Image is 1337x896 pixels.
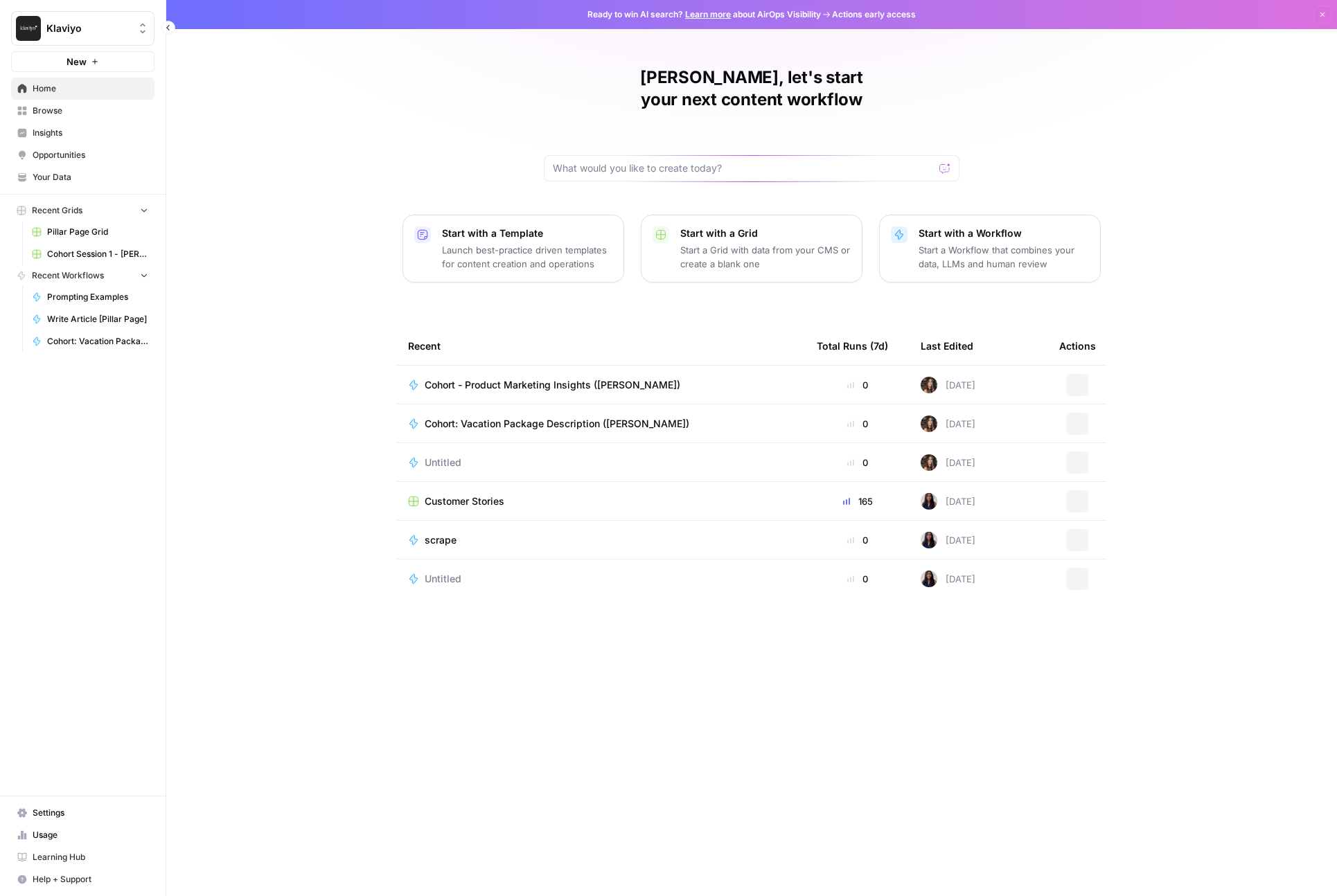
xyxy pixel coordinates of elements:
span: Klaviyo [46,21,130,35]
div: [DATE] [921,493,975,510]
span: Cohort Session 1 - [PERSON_NAME] workflow 1 Grid [47,248,148,260]
span: Prompting Examples [47,291,148,303]
div: [DATE] [921,377,975,393]
p: Start with a Workflow [919,226,1089,240]
span: scrape [425,533,457,547]
span: Home [33,82,148,95]
button: Recent Grids [11,200,154,221]
p: Launch best-practice driven templates for content creation and operations [442,243,612,271]
a: Browse [11,100,154,122]
button: New [11,51,154,72]
img: rox323kbkgutb4wcij4krxobkpon [921,571,937,587]
span: Cohort - Product Marketing Insights ([PERSON_NAME]) [425,378,680,392]
div: 0 [817,417,898,431]
span: Write Article [Pillar Page] [47,313,148,325]
span: Settings [33,807,148,819]
div: 0 [817,378,898,392]
span: Recent Grids [32,204,82,217]
div: Actions [1059,327,1096,365]
img: vqsat62t33ck24eq3wa2nivgb46o [921,454,937,471]
span: Pillar Page Grid [47,226,148,238]
div: [DATE] [921,454,975,471]
div: 0 [817,533,898,547]
span: Untitled [425,572,461,586]
a: Opportunities [11,144,154,166]
p: Start with a Template [442,226,612,240]
span: Insights [33,127,148,139]
div: [DATE] [921,415,975,432]
button: Help + Support [11,868,154,890]
a: Pillar Page Grid [26,221,154,243]
img: Klaviyo Logo [16,16,41,41]
button: Start with a TemplateLaunch best-practice driven templates for content creation and operations [402,215,624,283]
span: Untitled [425,456,461,469]
a: Cohort: Vacation Package Description ([PERSON_NAME]) [26,330,154,352]
div: 165 [817,494,898,508]
p: Start a Grid with data from your CMS or create a blank one [680,243,851,271]
a: Cohort Session 1 - [PERSON_NAME] workflow 1 Grid [26,243,154,265]
p: Start a Workflow that combines your data, LLMs and human review [919,243,1089,271]
a: Learning Hub [11,846,154,868]
div: Last Edited [921,327,973,365]
p: Start with a Grid [680,226,851,240]
span: Cohort: Vacation Package Description ([PERSON_NAME]) [47,335,148,348]
a: scrape [408,533,795,547]
div: Total Runs (7d) [817,327,888,365]
a: Prompting Examples [26,286,154,308]
a: Insights [11,122,154,144]
a: Settings [11,802,154,824]
span: Actions early access [832,8,916,21]
span: Usage [33,829,148,841]
div: [DATE] [921,532,975,548]
img: vqsat62t33ck24eq3wa2nivgb46o [921,377,937,393]
span: Your Data [33,171,148,183]
a: Your Data [11,166,154,188]
button: Start with a WorkflowStart a Workflow that combines your data, LLMs and human review [879,215,1101,283]
a: Usage [11,824,154,846]
img: rox323kbkgutb4wcij4krxobkpon [921,532,937,548]
a: Untitled [408,572,795,586]
a: Learn more [685,9,731,19]
img: rox323kbkgutb4wcij4krxobkpon [921,493,937,510]
span: Help + Support [33,873,148,886]
span: New [67,55,87,69]
span: Recent Workflows [32,269,104,282]
a: Customer Stories [408,494,795,508]
div: 0 [817,456,898,469]
a: Cohort: Vacation Package Description ([PERSON_NAME]) [408,417,795,431]
span: Ready to win AI search? about AirOps Visibility [587,8,821,21]
a: Untitled [408,456,795,469]
a: Write Article [Pillar Page] [26,308,154,330]
button: Workspace: Klaviyo [11,11,154,46]
span: Opportunities [33,149,148,161]
div: [DATE] [921,571,975,587]
a: Cohort - Product Marketing Insights ([PERSON_NAME]) [408,378,795,392]
span: Browse [33,105,148,117]
span: Cohort: Vacation Package Description ([PERSON_NAME]) [425,417,689,431]
a: Home [11,78,154,100]
button: Start with a GridStart a Grid with data from your CMS or create a blank one [641,215,862,283]
img: vqsat62t33ck24eq3wa2nivgb46o [921,415,937,432]
span: Learning Hub [33,851,148,863]
input: What would you like to create today? [553,161,934,175]
h1: [PERSON_NAME], let's start your next content workflow [544,66,959,111]
button: Recent Workflows [11,265,154,286]
div: Recent [408,327,795,365]
div: 0 [817,572,898,586]
span: Customer Stories [425,494,504,508]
